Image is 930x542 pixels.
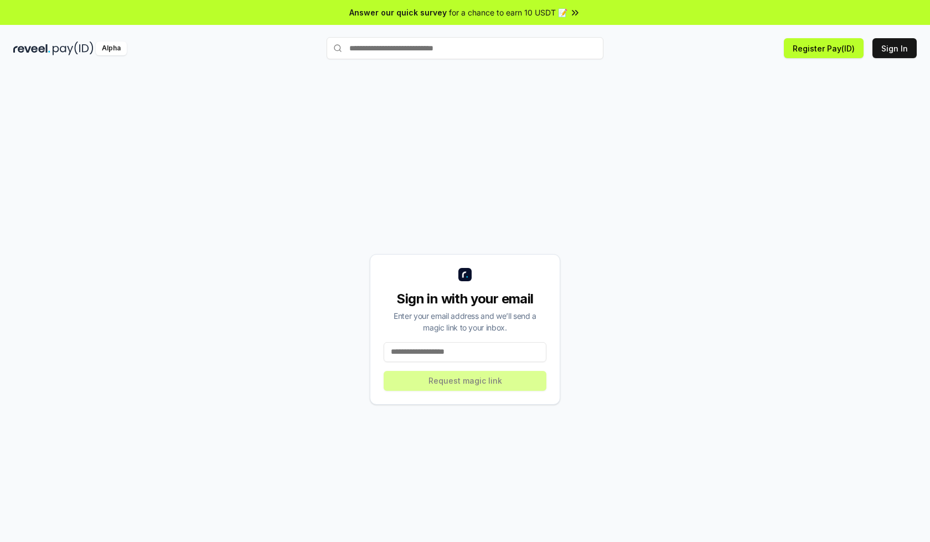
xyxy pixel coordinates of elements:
button: Sign In [872,38,917,58]
span: Answer our quick survey [349,7,447,18]
img: logo_small [458,268,472,281]
span: for a chance to earn 10 USDT 📝 [449,7,567,18]
div: Alpha [96,42,127,55]
button: Register Pay(ID) [784,38,864,58]
div: Enter your email address and we’ll send a magic link to your inbox. [384,310,546,333]
img: pay_id [53,42,94,55]
img: reveel_dark [13,42,50,55]
div: Sign in with your email [384,290,546,308]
